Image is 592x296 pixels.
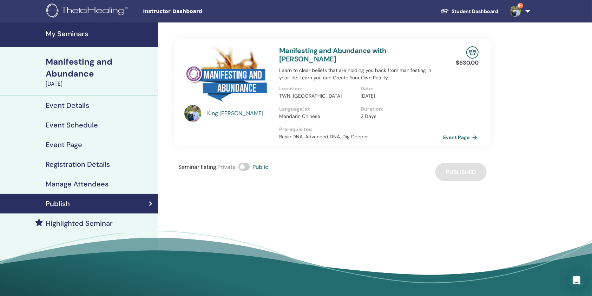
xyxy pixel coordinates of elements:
[435,5,504,18] a: Student Dashboard
[279,46,386,64] a: Manifesting and Abundance with [PERSON_NAME]
[466,46,479,59] img: In-Person Seminar
[208,109,272,118] a: King [PERSON_NAME]
[361,92,438,100] p: [DATE]
[46,199,70,208] h4: Publish
[46,180,108,188] h4: Manage Attendees
[279,92,356,100] p: TWN, [GEOGRAPHIC_DATA]
[46,80,154,88] div: [DATE]
[46,219,113,228] h4: Highlighted Seminar
[279,133,442,140] p: Basic DNA, Advanced DNA, Dig Deeper
[279,67,442,81] p: Learn to clear beliefs that are holding you back from manifesting in your life. Learn you can Cre...
[143,8,248,15] span: Instructor Dashboard
[46,56,154,80] div: Manifesting and Abundance
[252,163,268,171] span: Public
[46,4,130,19] img: logo.png
[279,85,356,92] p: Location :
[361,85,438,92] p: Date :
[46,121,98,129] h4: Event Schedule
[184,105,201,122] img: default.jpg
[46,101,89,110] h4: Event Details
[456,59,479,67] p: $ 630.00
[184,46,271,107] img: Manifesting and Abundance
[441,8,449,14] img: graduation-cap-white.svg
[279,113,356,120] p: Mandarin Chinese
[361,113,438,120] p: 2 Days
[443,132,480,143] a: Event Page
[279,105,356,113] p: Language(s) :
[46,29,154,38] h4: My Seminars
[217,163,236,171] span: Private
[178,163,217,171] span: Seminar listing :
[568,272,585,289] div: Open Intercom Messenger
[46,140,82,149] h4: Event Page
[518,3,523,8] span: 9+
[41,56,158,88] a: Manifesting and Abundance[DATE]
[46,160,110,169] h4: Registration Details
[361,105,438,113] p: Duration :
[279,126,442,133] p: Prerequisites :
[510,6,521,17] img: default.jpg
